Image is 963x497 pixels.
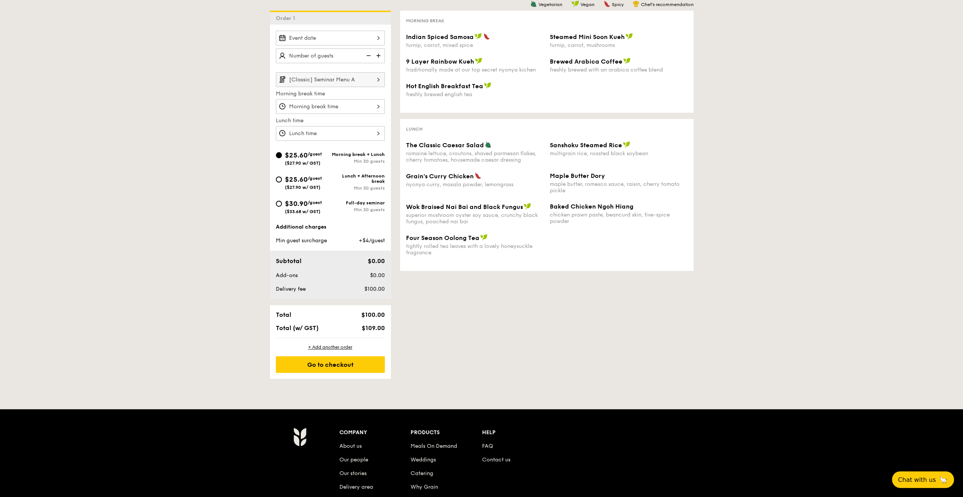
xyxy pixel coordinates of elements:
a: Why Grain [411,484,438,490]
input: $25.60/guest($27.90 w/ GST)Morning break + LunchMin 30 guests [276,152,282,158]
div: freshly brewed english tea [406,91,544,98]
span: $100.00 [364,286,384,292]
span: Add-ons [276,272,298,279]
div: Lunch + Afternoon break [330,173,385,184]
span: Indian Spiced Samosa [406,33,474,41]
div: freshly brewed with an arabica coffee blend [550,67,688,73]
span: Maple Butter Dory [550,172,605,179]
span: Chat with us [898,476,936,483]
img: icon-vegan.f8ff3823.svg [484,82,492,89]
span: $0.00 [370,272,384,279]
span: ($33.68 w/ GST) [285,209,320,214]
div: traditionally made at our top secret nyonya kichen [406,67,544,73]
img: AYc88T3wAAAABJRU5ErkJggg== [293,427,306,446]
span: Total (w/ GST) [276,324,319,332]
a: Our stories [339,470,367,477]
span: Chef's recommendation [641,2,694,7]
input: Morning break time [276,99,385,114]
img: icon-vegan.f8ff3823.svg [623,58,631,64]
span: $100.00 [361,311,384,318]
div: tightly rolled tea leaves with a lovely honeysuckle fragrance [406,243,544,256]
div: Min 30 guests [330,207,385,212]
span: ($27.90 w/ GST) [285,160,320,166]
a: Catering [411,470,433,477]
span: ($27.90 w/ GST) [285,185,320,190]
div: Go to checkout [276,356,385,373]
input: $30.90/guest($33.68 w/ GST)Full-day seminarMin 30 guests [276,201,282,207]
a: Our people [339,456,368,463]
span: Min guest surcharge [276,237,327,244]
a: About us [339,443,362,449]
div: chicken prawn paste, beancurd skin, five-spice powder [550,212,688,224]
img: icon-vegan.f8ff3823.svg [571,0,579,7]
div: superior mushroom oyster soy sauce, crunchy black fungus, poached nai bai [406,212,544,225]
a: Contact us [482,456,510,463]
img: icon-chef-hat.a58ddaea.svg [633,0,639,7]
div: + Add another order [276,344,385,350]
a: Meals On Demand [411,443,457,449]
div: Help [482,427,554,438]
span: Baked Chicken Ngoh Hiang [550,203,633,210]
span: Wok Braised Nai Bai and Black Fungus [406,203,523,210]
img: icon-vegan.f8ff3823.svg [623,141,630,148]
input: Event date [276,31,385,45]
div: turnip, carrot, mushrooms [550,42,688,48]
img: icon-vegan.f8ff3823.svg [625,33,633,40]
span: Spicy [612,2,624,7]
span: $25.60 [285,151,308,159]
a: Delivery area [339,484,373,490]
img: icon-vegan.f8ff3823.svg [524,203,531,210]
span: Brewed Arabica Coffee [550,58,622,65]
button: Chat with us🦙 [892,471,954,488]
div: romaine lettuce, croutons, shaved parmesan flakes, cherry tomatoes, housemade caesar dressing [406,150,544,163]
img: icon-vegan.f8ff3823.svg [480,234,488,241]
div: turnip, carrot, mixed spice [406,42,544,48]
span: Subtotal [276,257,302,265]
span: /guest [308,200,322,205]
div: Products [411,427,482,438]
span: Morning break [406,18,444,23]
span: Vegetarian [538,2,562,7]
span: 🦙 [939,475,948,484]
span: 9 Layer Rainbow Kueh [406,58,474,65]
div: Min 30 guests [330,159,385,164]
div: nyonya curry, masala powder, lemongrass [406,181,544,188]
span: Delivery fee [276,286,306,292]
span: $30.90 [285,199,308,208]
div: maple butter, romesco sauce, raisin, cherry tomato pickle [550,181,688,194]
span: Vegan [580,2,594,7]
span: The Classic Caesar Salad [406,142,484,149]
img: icon-spicy.37a8142b.svg [604,0,610,7]
div: Full-day seminar [330,200,385,206]
span: Sanshoku Steamed Rice [550,142,622,149]
span: +$4/guest [358,237,384,244]
input: Number of guests [276,48,385,63]
a: Weddings [411,456,436,463]
label: Morning break time [276,90,385,98]
span: /guest [308,151,322,157]
span: Steamed Mini Soon Kueh [550,33,625,41]
div: Additional charges [276,223,385,231]
div: Min 30 guests [330,185,385,191]
img: icon-reduce.1d2dbef1.svg [362,48,373,63]
img: icon-vegan.f8ff3823.svg [475,58,482,64]
a: FAQ [482,443,493,449]
label: Lunch time [276,117,385,125]
span: Order 1 [276,15,298,22]
img: icon-spicy.37a8142b.svg [483,33,490,40]
img: icon-spicy.37a8142b.svg [474,172,481,179]
img: icon-vegetarian.fe4039eb.svg [530,0,537,7]
img: icon-vegetarian.fe4039eb.svg [485,141,492,148]
span: /guest [308,176,322,181]
input: Lunch time [276,126,385,141]
img: icon-vegan.f8ff3823.svg [474,33,482,40]
span: Grain's Curry Chicken [406,173,474,180]
span: $0.00 [367,257,384,265]
span: Total [276,311,291,318]
span: Lunch [406,126,423,132]
span: Four Season Oolong Tea [406,234,479,241]
div: multigrain rice, roasted black soybean [550,150,688,157]
div: Company [339,427,411,438]
span: Hot English Breakfast Tea [406,83,483,90]
img: icon-add.58712e84.svg [373,48,385,63]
